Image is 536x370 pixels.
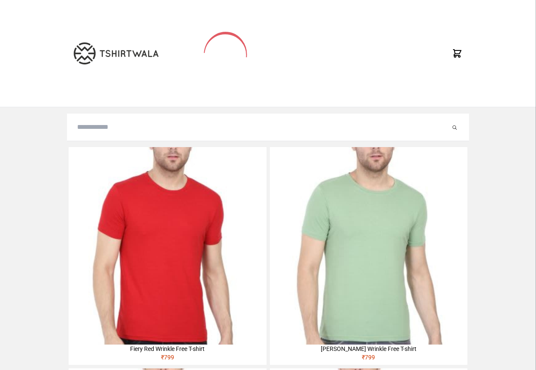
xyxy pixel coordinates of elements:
[69,147,266,365] a: Fiery Red Wrinkle Free T-shirt₹799
[270,147,467,365] a: [PERSON_NAME] Wrinkle Free T-shirt₹799
[450,122,459,132] button: Submit your search query.
[270,353,467,365] div: ₹ 799
[69,147,266,345] img: 4M6A2225-320x320.jpg
[74,42,158,64] img: TW-LOGO-400-104.png
[69,345,266,353] div: Fiery Red Wrinkle Free T-shirt
[69,353,266,365] div: ₹ 799
[270,345,467,353] div: [PERSON_NAME] Wrinkle Free T-shirt
[270,147,467,345] img: 4M6A2211-320x320.jpg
